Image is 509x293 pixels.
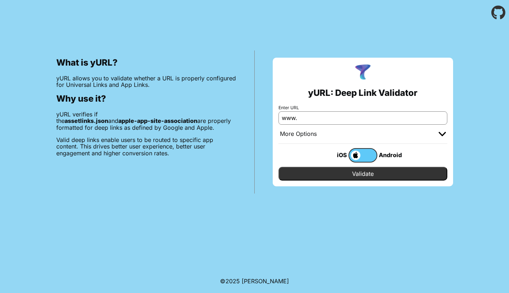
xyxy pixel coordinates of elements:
footer: © [220,269,289,293]
p: yURL verifies if the and are properly formatted for deep links as defined by Google and Apple. [56,111,236,131]
a: Michael Ibragimchayev's Personal Site [242,278,289,285]
label: Enter URL [278,105,447,110]
input: Validate [278,167,447,181]
input: e.g. https://app.chayev.com/xyx [278,111,447,124]
img: chevron [439,132,446,136]
p: yURL allows you to validate whether a URL is properly configured for Universal Links and App Links. [56,75,236,88]
b: apple-app-site-association [118,117,197,124]
div: iOS [320,150,348,160]
h2: What is yURL? [56,58,236,68]
img: yURL Logo [354,63,372,82]
b: assetlinks.json [65,117,108,124]
span: 2025 [225,278,240,285]
div: Android [377,150,406,160]
h2: Why use it? [56,94,236,104]
div: More Options [280,130,317,138]
p: Valid deep links enable users to be routed to specific app content. This drives better user exper... [56,137,236,156]
h2: yURL: Deep Link Validator [308,88,417,98]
